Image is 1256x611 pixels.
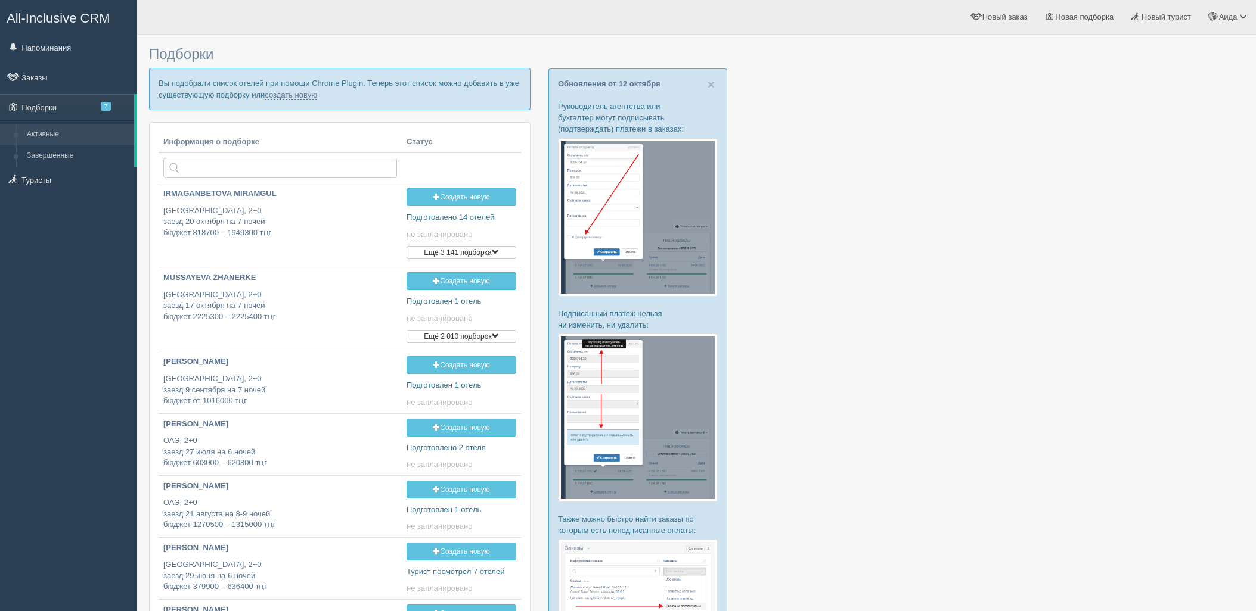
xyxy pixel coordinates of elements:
span: не запланировано [407,314,472,323]
span: Аида [1219,13,1238,21]
p: MUSSAYEVA ZHANERKE [163,272,397,283]
img: %D0%BF%D0%BE%D0%B4%D1%82%D0%B2%D0%B5%D1%80%D0%B6%D0%B4%D0%B5%D0%BD%D0%B8%D0%B5-%D0%BE%D0%BF%D0%BB... [558,333,718,501]
a: Завершённые [21,145,134,167]
span: не запланировано [407,460,472,469]
p: Также можно быстро найти заказы по которым есть неподписанные оплаты: [558,513,718,536]
a: не запланировано [407,398,475,407]
p: [PERSON_NAME] [163,356,397,367]
p: [GEOGRAPHIC_DATA], 2+0 заезд 9 сентября на 7 ночей бюджет от 1016000 тңг [163,373,397,407]
a: Создать новую [407,543,516,560]
button: Ещё 2 010 подборок [407,330,516,343]
span: Подборки [149,46,213,62]
th: Статус [402,132,521,153]
a: не запланировано [407,314,475,323]
a: Создать новую [407,356,516,374]
a: Создать новую [407,188,516,206]
span: 7 [101,102,111,111]
a: Создать новую [407,272,516,290]
a: [PERSON_NAME] ОАЭ, 2+0заезд 27 июля на 6 ночейбюджет 603000 – 620800 тңг [159,414,402,474]
a: [PERSON_NAME] [GEOGRAPHIC_DATA], 2+0заезд 29 июня на 6 ночейбюджет 379900 – 636400 тңг [159,538,402,598]
p: [PERSON_NAME] [163,543,397,554]
img: %D0%BF%D0%BE%D0%B4%D1%82%D0%B2%D0%B5%D1%80%D0%B6%D0%B4%D0%B5%D0%BD%D0%B8%D0%B5-%D0%BE%D0%BF%D0%BB... [558,138,718,297]
button: Close [708,78,715,91]
p: Подготовлено 2 отеля [407,442,516,454]
p: [GEOGRAPHIC_DATA], 2+0 заезд 20 октября на 7 ночей бюджет 818700 – 1949300 тңг [163,205,397,239]
a: не запланировано [407,230,475,239]
p: [GEOGRAPHIC_DATA], 2+0 заезд 17 октября на 7 ночей бюджет 2225300 – 2225400 тңг [163,289,397,323]
span: не запланировано [407,584,472,593]
p: Вы подобрали список отелей при помощи Chrome Plugin. Теперь этот список можно добавить в уже суще... [149,68,531,110]
p: Подписанный платеж нельзя ни изменить, ни удалить: [558,308,718,331]
span: × [708,77,715,91]
p: Подготовлен 1 отель [407,296,516,307]
p: Подготовлен 1 отель [407,380,516,391]
span: Новая подборка [1055,13,1114,21]
p: Подготовлен 1 отель [407,504,516,516]
span: не запланировано [407,522,472,531]
a: Активные [21,124,134,145]
a: не запланировано [407,460,475,469]
span: Новый заказ [982,13,1028,21]
p: Подготовлено 14 отелей [407,212,516,223]
p: [PERSON_NAME] [163,481,397,492]
a: не запланировано [407,522,475,531]
a: IRMAGANBETOVA MIRAMGUL [GEOGRAPHIC_DATA], 2+0заезд 20 октября на 7 ночейбюджет 818700 – 1949300 тңг [159,183,402,248]
a: [PERSON_NAME] [GEOGRAPHIC_DATA], 2+0заезд 9 сентября на 7 ночейбюджет от 1016000 тңг [159,351,402,412]
span: Новый турист [1142,13,1191,21]
a: создать новую [265,91,317,100]
p: ОАЭ, 2+0 заезд 21 августа на 8-9 ночей бюджет 1270500 – 1315000 тңг [163,497,397,531]
span: не запланировано [407,230,472,239]
p: Турист посмотрел 7 отелей [407,566,516,578]
a: MUSSAYEVA ZHANERKE [GEOGRAPHIC_DATA], 2+0заезд 17 октября на 7 ночейбюджет 2225300 – 2225400 тңг [159,267,402,332]
p: Руководитель агентства или бухгалтер могут подписывать (подтверждать) платежи в заказах: [558,101,718,135]
span: All-Inclusive CRM [7,11,110,26]
span: не запланировано [407,398,472,407]
th: Информация о подборке [159,132,402,153]
p: [GEOGRAPHIC_DATA], 2+0 заезд 29 июня на 6 ночей бюджет 379900 – 636400 тңг [163,559,397,593]
button: Ещё 3 141 подборка [407,246,516,259]
p: ОАЭ, 2+0 заезд 27 июля на 6 ночей бюджет 603000 – 620800 тңг [163,435,397,469]
a: Создать новую [407,419,516,437]
a: Создать новую [407,481,516,498]
p: IRMAGANBETOVA MIRAMGUL [163,188,397,199]
input: Поиск по стране или туристу [163,158,397,178]
a: не запланировано [407,584,475,593]
a: All-Inclusive CRM [1,1,137,33]
a: [PERSON_NAME] ОАЭ, 2+0заезд 21 августа на 8-9 ночейбюджет 1270500 – 1315000 тңг [159,476,402,536]
p: [PERSON_NAME] [163,419,397,430]
a: Обновления от 12 октября [558,79,660,88]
